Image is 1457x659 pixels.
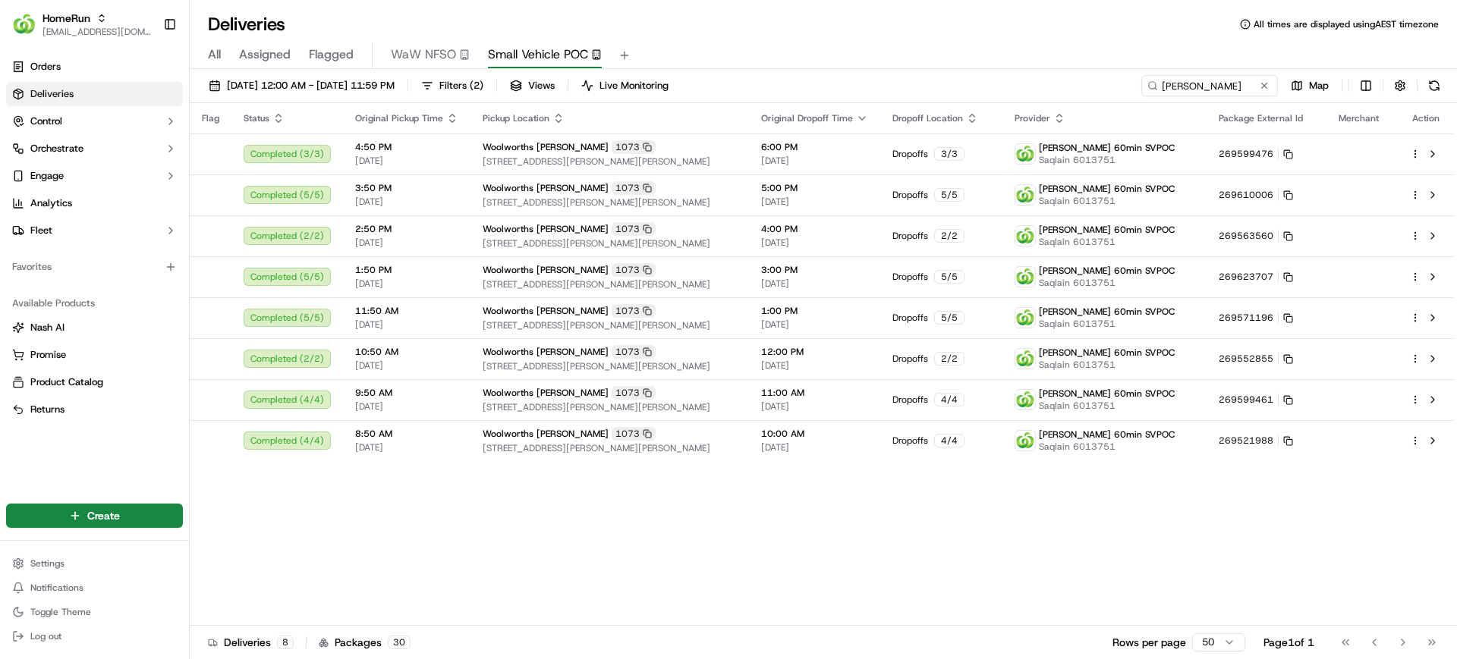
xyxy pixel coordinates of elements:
button: Views [503,75,562,96]
span: [DATE] [761,155,868,167]
span: 269599476 [1219,148,1273,160]
img: ww.png [1015,390,1035,410]
img: ww.png [1015,144,1035,164]
span: 5:00 PM [761,182,868,194]
span: [PERSON_NAME] 60min SVPOC [1039,306,1175,318]
button: Promise [6,343,183,367]
button: Product Catalog [6,370,183,394]
span: Dropoffs [892,435,928,447]
span: Woolworths [PERSON_NAME] [483,264,609,276]
div: 2 / 2 [934,229,965,243]
div: Page 1 of 1 [1263,635,1314,650]
span: Dropoffs [892,148,928,160]
span: [DATE] [355,196,458,208]
span: Flag [202,112,219,124]
button: Live Monitoring [574,75,675,96]
span: Original Dropoff Time [761,112,853,124]
span: 10:00 AM [761,428,868,440]
span: Orchestrate [30,142,83,155]
span: [STREET_ADDRESS][PERSON_NAME][PERSON_NAME] [483,401,737,413]
img: ww.png [1015,308,1035,328]
button: 269571196 [1219,312,1293,324]
span: 11:00 AM [761,387,868,399]
span: [DATE] [761,196,868,208]
div: 3 / 3 [934,147,965,161]
span: [PERSON_NAME] 60min SVPOC [1039,183,1175,195]
span: [PERSON_NAME] 60min SVPOC [1039,347,1175,359]
span: [DATE] [355,400,458,413]
span: [STREET_ADDRESS][PERSON_NAME][PERSON_NAME] [483,360,737,372]
span: Original Pickup Time [355,112,443,124]
div: 4 / 4 [934,393,965,406]
div: Packages [319,635,411,650]
span: Woolworths [PERSON_NAME] [483,182,609,194]
span: Saqlain 6013751 [1039,195,1175,207]
span: 4:00 PM [761,223,868,235]
a: Analytics [6,191,183,215]
span: 1:50 PM [355,264,458,276]
span: [STREET_ADDRESS][PERSON_NAME][PERSON_NAME] [483,442,737,454]
div: 5 / 5 [934,188,965,202]
button: Fleet [6,218,183,243]
div: 4 / 4 [934,434,965,447]
div: 8 [277,635,294,649]
span: Saqlain 6013751 [1039,441,1175,453]
button: 269610006 [1219,189,1293,201]
button: 269599461 [1219,394,1293,406]
div: 5 / 5 [934,270,965,284]
span: Dropoffs [892,271,928,283]
span: Dropoffs [892,394,928,406]
span: Dropoffs [892,189,928,201]
img: ww.png [1015,267,1035,287]
div: Favorites [6,255,183,279]
a: Nash AI [12,321,177,334]
span: 269521988 [1219,435,1273,447]
div: 1073 [612,345,656,359]
span: Dropoffs [892,230,928,242]
div: 1073 [612,222,656,236]
button: Settings [6,553,183,574]
button: Log out [6,626,183,647]
div: 5 / 5 [934,311,965,325]
span: [DATE] [355,278,458,290]
span: Pickup Location [483,112,549,124]
span: [PERSON_NAME] 60min SVPOC [1039,265,1175,277]
img: ww.png [1015,431,1035,450]
img: ww.png [1015,349,1035,369]
div: Deliveries [208,635,294,650]
span: 11:50 AM [355,305,458,317]
span: Deliveries [30,87,74,101]
span: Returns [30,403,65,416]
button: Filters(2) [414,75,490,96]
span: Saqlain 6013751 [1039,277,1175,289]
span: Woolworths [PERSON_NAME] [483,346,609,358]
button: Create [6,504,183,528]
span: [STREET_ADDRESS][PERSON_NAME][PERSON_NAME] [483,196,737,209]
span: 3:00 PM [761,264,868,276]
span: Fleet [30,224,52,237]
span: 4:50 PM [355,141,458,153]
button: 269623707 [1219,271,1293,283]
div: 1073 [612,140,656,154]
span: 10:50 AM [355,346,458,358]
span: Woolworths [PERSON_NAME] [483,387,609,399]
span: Product Catalog [30,375,103,389]
span: Create [87,508,120,523]
span: [DATE] [355,359,458,372]
span: Filters [439,79,483,93]
a: Deliveries [6,82,183,106]
span: 8:50 AM [355,428,458,440]
span: Saqlain 6013751 [1039,400,1175,412]
span: 2:50 PM [355,223,458,235]
span: 3:50 PM [355,182,458,194]
span: WaW NFSO [391,46,456,64]
span: [DATE] [761,278,868,290]
span: Small Vehicle POC [488,46,588,64]
span: 269552855 [1219,353,1273,365]
span: Woolworths [PERSON_NAME] [483,223,609,235]
span: Settings [30,557,65,570]
span: [EMAIL_ADDRESS][DOMAIN_NAME] [42,26,151,38]
span: Views [528,79,555,93]
span: 12:00 PM [761,346,868,358]
span: [DATE] [761,319,868,331]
